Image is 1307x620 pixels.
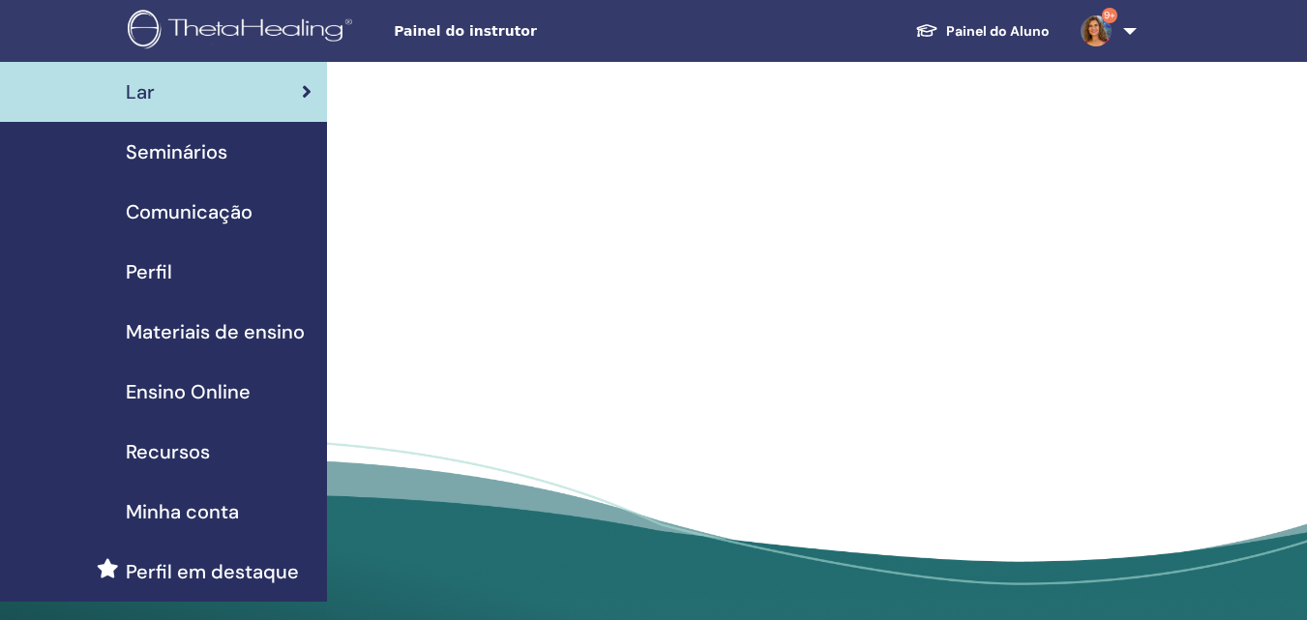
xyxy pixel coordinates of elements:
[900,14,1065,49] a: Painel do Aluno
[1102,8,1117,23] span: 9+
[394,21,684,42] span: Painel do instrutor
[126,557,299,586] span: Perfil em destaque
[126,77,155,106] span: Lar
[126,317,305,346] span: Materiais de ensino
[128,10,359,53] img: logo.png
[1081,15,1112,46] img: default.jpg
[915,22,938,39] img: graduation-cap-white.svg
[126,377,251,406] span: Ensino Online
[126,137,227,166] span: Seminários
[126,257,172,286] span: Perfil
[126,437,210,466] span: Recursos
[126,197,252,226] span: Comunicação
[126,497,239,526] span: Minha conta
